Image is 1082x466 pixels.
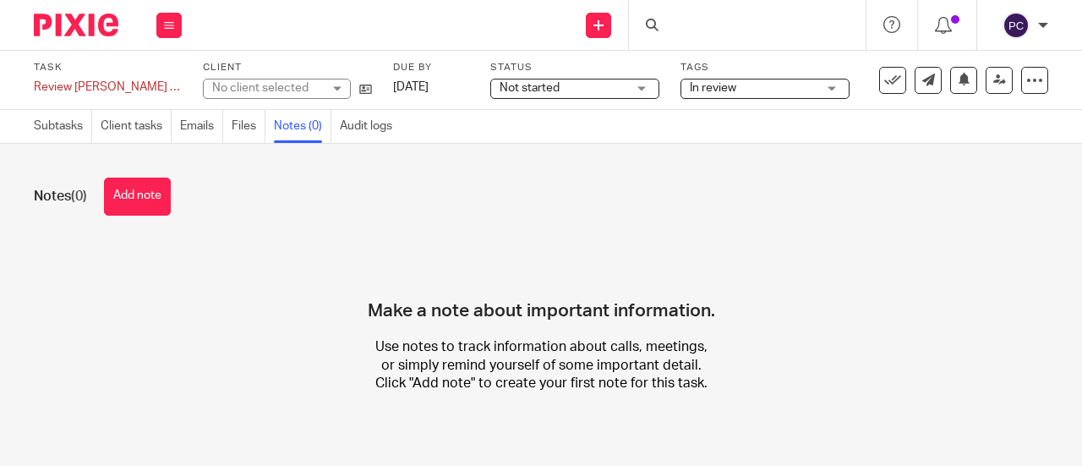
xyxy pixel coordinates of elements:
[359,83,372,96] i: Open client page
[500,82,560,94] span: Not started
[34,188,87,206] h1: Notes
[104,178,171,216] button: Add note
[1003,12,1030,39] img: svg%3E
[34,79,182,96] div: Review Minka Lee Tax Return
[34,110,92,143] a: Subtasks
[490,61,659,74] label: Status
[950,67,977,94] button: Snooze task
[274,110,331,143] a: Notes (0)
[212,79,322,96] div: No client selected
[368,241,715,322] h4: Make a note about important information.
[101,110,172,143] a: Client tasks
[34,79,182,96] div: Review [PERSON_NAME] Tax Return
[34,14,118,36] img: Pixie
[34,61,182,74] label: Task
[915,67,942,94] a: Send new email to Lee, Minhka A. &amp; Do, Vivian
[180,110,223,143] a: Emails
[372,338,710,392] p: Use notes to track information about calls, meetings, or simply remind yourself of some important...
[232,110,265,143] a: Files
[986,67,1013,94] a: Reassign task
[203,61,372,74] label: Client
[393,81,429,93] span: [DATE]
[71,189,87,203] span: (0)
[340,110,401,143] a: Audit logs
[680,61,850,74] label: Tags
[690,82,736,94] span: In review
[393,61,469,74] label: Due by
